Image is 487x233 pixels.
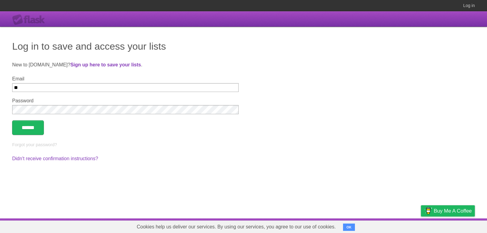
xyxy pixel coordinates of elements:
[436,220,475,231] a: Suggest a feature
[12,14,49,25] div: Flask
[434,206,472,216] span: Buy me a coffee
[360,220,385,231] a: Developers
[424,206,432,216] img: Buy me a coffee
[413,220,429,231] a: Privacy
[12,61,475,69] p: New to [DOMAIN_NAME]? .
[70,62,141,67] a: Sign up here to save your lists
[131,221,342,233] span: Cookies help us deliver our services. By using our services, you agree to our use of cookies.
[392,220,406,231] a: Terms
[12,39,475,54] h1: Log in to save and access your lists
[343,224,355,231] button: OK
[12,76,239,82] label: Email
[421,205,475,217] a: Buy me a coffee
[12,156,98,161] a: Didn't receive confirmation instructions?
[12,98,239,104] label: Password
[12,142,57,147] a: Forgot your password?
[340,220,353,231] a: About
